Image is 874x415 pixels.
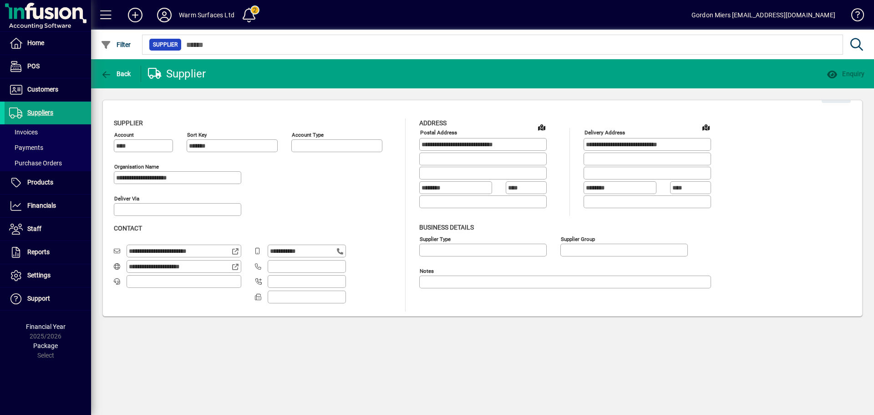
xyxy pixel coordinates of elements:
[822,87,851,103] button: Edit
[27,109,53,116] span: Suppliers
[420,267,434,274] mat-label: Notes
[33,342,58,349] span: Package
[114,164,159,170] mat-label: Organisation name
[114,119,143,127] span: Supplier
[179,8,234,22] div: Warm Surfaces Ltd
[114,195,139,202] mat-label: Deliver via
[148,67,206,81] div: Supplier
[5,241,91,264] a: Reports
[534,120,549,134] a: View on map
[9,144,43,151] span: Payments
[419,119,447,127] span: Address
[5,124,91,140] a: Invoices
[5,140,91,155] a: Payments
[5,155,91,171] a: Purchase Orders
[419,224,474,231] span: Business details
[91,66,141,82] app-page-header-button: Back
[27,62,40,70] span: POS
[153,40,178,49] span: Supplier
[114,225,142,232] span: Contact
[27,39,44,46] span: Home
[292,132,324,138] mat-label: Account Type
[5,287,91,310] a: Support
[27,248,50,256] span: Reports
[101,41,131,48] span: Filter
[27,272,51,279] span: Settings
[699,120,713,134] a: View on map
[27,86,58,93] span: Customers
[114,132,134,138] mat-label: Account
[5,55,91,78] a: POS
[27,202,56,209] span: Financials
[5,171,91,194] a: Products
[27,295,50,302] span: Support
[420,236,451,242] mat-label: Supplier type
[5,218,91,241] a: Staff
[150,7,179,23] button: Profile
[187,132,207,138] mat-label: Sort key
[5,78,91,101] a: Customers
[27,179,53,186] span: Products
[121,7,150,23] button: Add
[9,128,38,136] span: Invoices
[26,323,66,330] span: Financial Year
[5,32,91,55] a: Home
[101,70,131,77] span: Back
[844,2,863,31] a: Knowledge Base
[98,36,133,53] button: Filter
[5,264,91,287] a: Settings
[561,236,595,242] mat-label: Supplier group
[5,195,91,217] a: Financials
[98,66,133,82] button: Back
[691,8,835,22] div: Gordon Miers [EMAIL_ADDRESS][DOMAIN_NAME]
[9,159,62,167] span: Purchase Orders
[27,225,41,232] span: Staff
